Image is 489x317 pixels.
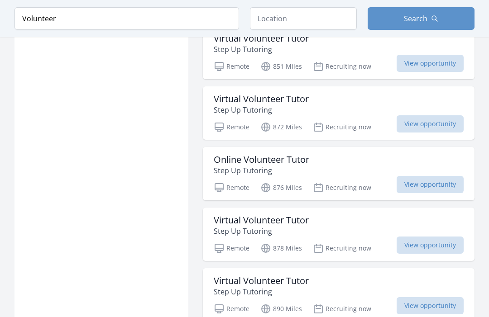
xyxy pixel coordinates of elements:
[214,154,309,165] h3: Online Volunteer Tutor
[214,94,309,104] h3: Virtual Volunteer Tutor
[214,226,309,237] p: Step Up Tutoring
[313,61,371,72] p: Recruiting now
[214,33,309,44] h3: Virtual Volunteer Tutor
[214,286,309,297] p: Step Up Tutoring
[250,7,357,30] input: Location
[214,215,309,226] h3: Virtual Volunteer Tutor
[397,237,464,254] span: View opportunity
[260,122,302,132] p: 872 Miles
[397,297,464,314] span: View opportunity
[214,61,249,72] p: Remote
[214,44,309,55] p: Step Up Tutoring
[368,7,475,30] button: Search
[214,243,249,254] p: Remote
[203,86,475,140] a: Virtual Volunteer Tutor Step Up Tutoring Remote 872 Miles Recruiting now View opportunity
[203,208,475,261] a: Virtual Volunteer Tutor Step Up Tutoring Remote 878 Miles Recruiting now View opportunity
[260,182,302,193] p: 876 Miles
[397,176,464,193] span: View opportunity
[397,55,464,72] span: View opportunity
[397,115,464,132] span: View opportunity
[203,147,475,200] a: Online Volunteer Tutor Step Up Tutoring Remote 876 Miles Recruiting now View opportunity
[214,275,309,286] h3: Virtual Volunteer Tutor
[214,122,249,132] p: Remote
[203,26,475,79] a: Virtual Volunteer Tutor Step Up Tutoring Remote 851 Miles Recruiting now View opportunity
[313,303,371,314] p: Recruiting now
[404,13,427,24] span: Search
[14,7,239,30] input: Keyword
[214,104,309,115] p: Step Up Tutoring
[260,61,302,72] p: 851 Miles
[313,182,371,193] p: Recruiting now
[214,303,249,314] p: Remote
[260,243,302,254] p: 878 Miles
[313,243,371,254] p: Recruiting now
[214,165,309,176] p: Step Up Tutoring
[260,303,302,314] p: 890 Miles
[313,122,371,132] p: Recruiting now
[214,182,249,193] p: Remote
